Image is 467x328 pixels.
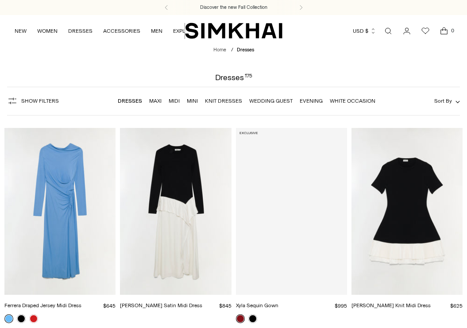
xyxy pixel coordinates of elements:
a: Home [213,47,226,53]
span: $645 [103,303,116,309]
a: Discover the new Fall Collection [200,4,267,11]
button: Show Filters [7,94,59,108]
a: ACCESSORIES [103,21,140,41]
span: $995 [335,303,347,309]
nav: breadcrumbs [213,46,254,54]
a: EXPLORE [173,21,196,41]
a: Open cart modal [435,22,453,40]
a: Knit Dresses [205,98,242,104]
a: DRESSES [68,21,93,41]
a: Go to the account page [398,22,416,40]
a: Xyla Sequin Gown [236,128,347,295]
a: SIMKHAI [185,22,282,39]
a: Wishlist [417,22,434,40]
a: Open search modal [379,22,397,40]
a: Ferrera Draped Jersey Midi Dress [4,128,116,295]
div: 175 [245,73,252,81]
a: Ferrera Draped Jersey Midi Dress [4,302,81,309]
span: 0 [448,27,456,35]
button: USD $ [353,21,376,41]
a: Xyla Sequin Gown [236,302,278,309]
a: Wedding Guest [249,98,293,104]
a: White Occasion [330,98,375,104]
a: Midi [169,98,180,104]
a: WOMEN [37,21,58,41]
h1: Dresses [215,73,252,81]
a: [PERSON_NAME] Satin Midi Dress [120,302,202,309]
button: Sort By [434,96,460,106]
a: Maxi [149,98,162,104]
a: MEN [151,21,162,41]
span: $625 [450,303,463,309]
span: Dresses [237,47,254,53]
a: Mini [187,98,198,104]
a: Evening [300,98,323,104]
a: NEW [15,21,27,41]
div: / [231,46,233,54]
a: Lorin Taffeta Knit Midi Dress [351,128,463,295]
a: Dresses [118,98,142,104]
a: Ornella Knit Satin Midi Dress [120,128,231,295]
span: $845 [219,303,232,309]
a: [PERSON_NAME] Knit Midi Dress [351,302,431,309]
span: Sort By [434,98,452,104]
nav: Linked collections [118,92,375,110]
span: Show Filters [21,98,59,104]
